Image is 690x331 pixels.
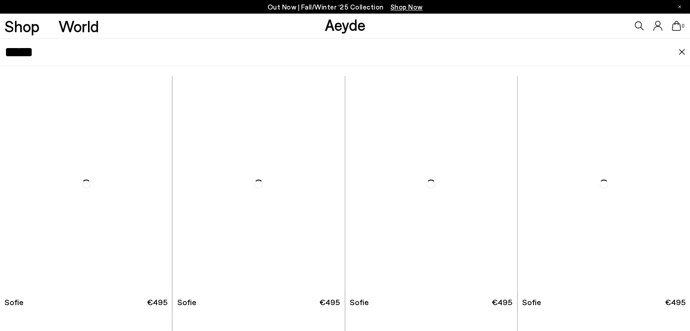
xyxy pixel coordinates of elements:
[665,297,685,308] span: €495
[518,76,690,292] img: Sofie Leather Ankle Boots
[172,76,344,292] img: Sofie Leather Ankle Boots
[345,76,517,292] img: Sofie Leather Ankle Boots
[678,49,685,55] img: close.svg
[345,292,517,312] a: Sofie €495
[522,297,541,308] span: Sofie
[59,18,99,34] a: World
[147,297,167,308] span: €495
[172,292,344,312] a: Sofie €495
[319,297,340,308] span: €495
[672,21,681,31] a: 0
[492,297,512,308] span: €495
[350,297,369,308] span: Sofie
[518,292,690,312] a: Sofie €495
[268,1,423,13] p: Out Now | Fall/Winter ‘25 Collection
[177,297,196,308] span: Sofie
[325,15,366,34] a: Aeyde
[681,24,685,29] span: 0
[5,297,24,308] span: Sofie
[5,18,39,34] a: Shop
[391,3,423,11] span: Navigate to /collections/new-in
